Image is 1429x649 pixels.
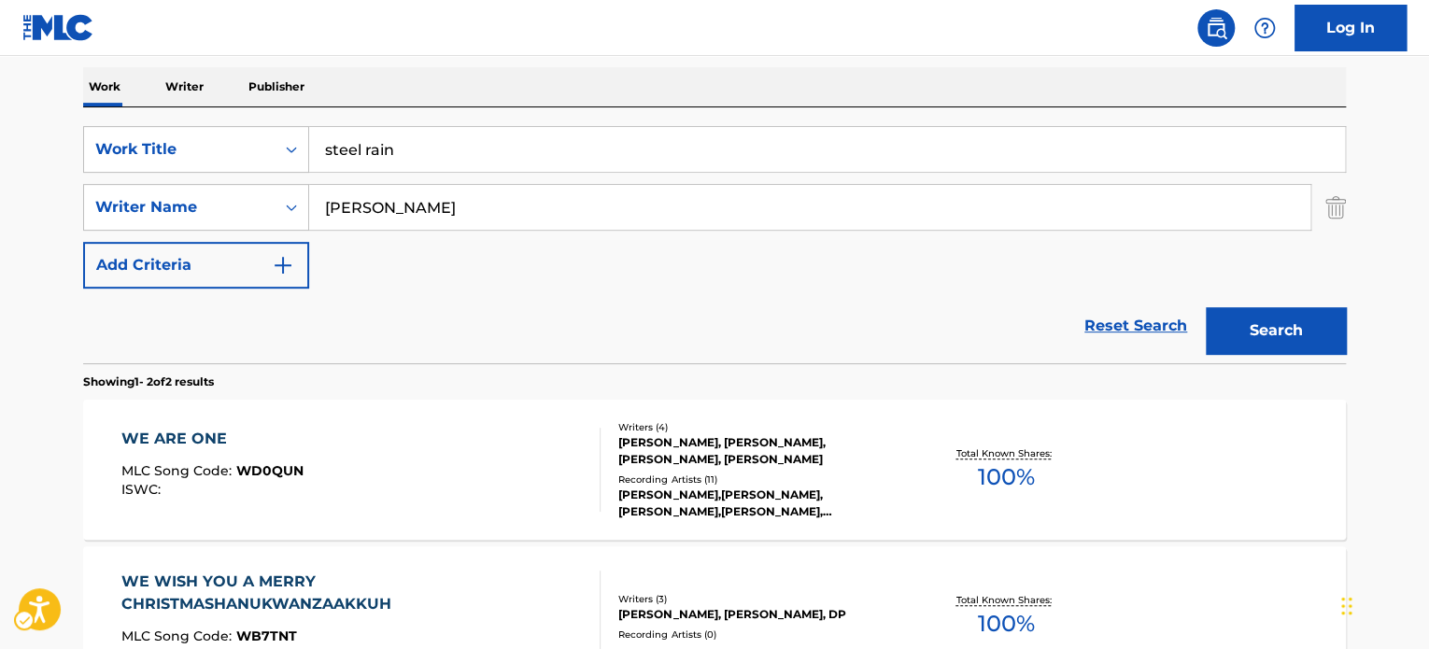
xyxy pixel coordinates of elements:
div: Writers ( 4 ) [618,420,900,434]
p: Work [83,67,126,106]
span: ISWC : [121,481,165,498]
img: 9d2ae6d4665cec9f34b9.svg [272,254,294,276]
img: MLC Logo [22,14,94,41]
img: Delete Criterion [1325,184,1346,231]
p: Total Known Shares: [955,593,1055,607]
a: WE ARE ONEMLC Song Code:WD0QUNISWC:Writers (4)[PERSON_NAME], [PERSON_NAME], [PERSON_NAME], [PERSO... [83,400,1346,540]
span: 100 % [977,460,1034,494]
div: WE ARE ONE [121,428,304,450]
span: MLC Song Code : [121,628,236,644]
div: Drag [1341,578,1352,634]
span: WB7TNT [236,628,297,644]
div: Writers ( 3 ) [618,592,900,606]
p: Publisher [243,67,310,106]
a: Log In [1295,5,1407,51]
p: Writer [160,67,209,106]
input: Search... [309,127,1345,172]
div: [PERSON_NAME], [PERSON_NAME], DP [618,606,900,623]
p: Total Known Shares: [955,446,1055,460]
div: On [275,127,308,172]
button: Search [1206,307,1346,354]
img: help [1253,17,1276,39]
p: Showing 1 - 2 of 2 results [83,374,214,390]
span: MLC Song Code : [121,462,236,479]
div: Recording Artists ( 11 ) [618,473,900,487]
div: [PERSON_NAME],[PERSON_NAME],[PERSON_NAME],[PERSON_NAME],[PERSON_NAME],[PERSON_NAME],[PERSON_NAME]... [618,487,900,520]
form: Search Form [83,126,1346,363]
span: WD0QUN [236,462,304,479]
div: WE WISH YOU A MERRY CHRISTMASHANUKWANZAAKKUH [121,571,586,615]
input: Search... [309,185,1310,230]
button: Add Criteria [83,242,309,289]
div: Chat Widget [1336,559,1429,649]
div: Recording Artists ( 0 ) [618,628,900,642]
div: Work Title [95,138,263,161]
a: Reset Search [1075,305,1196,346]
img: search [1205,17,1227,39]
div: [PERSON_NAME], [PERSON_NAME], [PERSON_NAME], [PERSON_NAME] [618,434,900,468]
iframe: Hubspot Iframe [1336,559,1429,649]
div: On [275,185,308,230]
div: Writer Name [95,196,263,219]
span: 100 % [977,607,1034,641]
